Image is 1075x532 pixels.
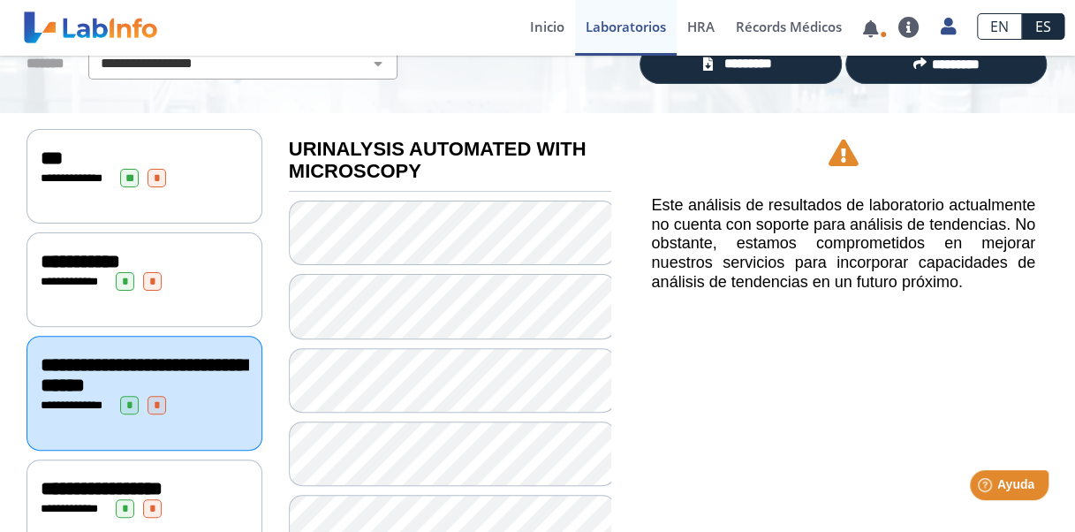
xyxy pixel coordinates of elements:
iframe: Help widget launcher [918,463,1056,513]
a: ES [1022,13,1064,40]
span: HRA [687,18,715,35]
h5: Este análisis de resultados de laboratorio actualmente no cuenta con soporte para análisis de ten... [651,196,1035,292]
b: URINALYSIS AUTOMATED WITH MICROSCOPY [289,138,587,182]
a: EN [977,13,1022,40]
